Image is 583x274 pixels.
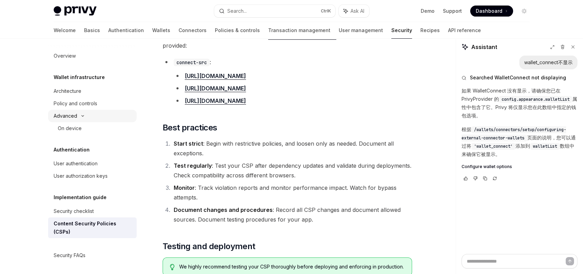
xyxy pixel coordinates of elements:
[185,72,246,80] a: [URL][DOMAIN_NAME]
[54,73,105,81] h5: Wallet infrastructure
[185,85,246,92] a: [URL][DOMAIN_NAME]
[214,5,335,17] button: Search...CtrlK
[462,74,577,81] button: Searched WalletConnect not displaying
[163,57,412,106] li: :
[476,8,502,14] span: Dashboard
[227,7,247,15] div: Search...
[54,99,97,108] div: Policy and controls
[174,59,210,66] code: connect-src
[519,6,530,17] button: Toggle dark mode
[108,22,144,39] a: Authentication
[474,144,513,149] span: 'wallet_connect'
[350,8,364,14] span: Ask AI
[215,22,260,39] a: Policies & controls
[421,8,435,14] a: Demo
[566,257,574,265] button: Send message
[48,122,137,135] a: On device
[48,205,137,217] a: Security checklist
[48,50,137,62] a: Overview
[179,22,207,39] a: Connectors
[172,205,412,224] li: : Record all CSP changes and document allowed sources. Document testing procedures for your app.
[54,159,98,168] div: User authentication
[48,157,137,170] a: User authentication
[54,52,76,60] div: Overview
[470,74,566,81] span: Searched WalletConnect not displaying
[54,172,108,180] div: User authorization keys
[54,207,94,215] div: Security checklist
[58,124,82,133] div: On device
[174,184,195,191] strong: Monitor
[339,22,383,39] a: User management
[170,264,175,270] svg: Tip
[471,43,497,51] span: Assistant
[152,22,170,39] a: Wallets
[54,251,85,260] div: Security FAQs
[84,22,100,39] a: Basics
[448,22,481,39] a: API reference
[54,219,133,236] div: Content Security Policies (CSPs)
[268,22,330,39] a: Transaction management
[391,22,412,39] a: Security
[54,87,81,95] div: Architecture
[462,164,512,169] span: Configure wallet options
[462,125,577,158] p: 根据 页面的说明，您可以通过将 添加到 数组中来确保它被显示。
[462,164,577,169] a: Configure wallet options
[163,241,255,252] span: Testing and deployment
[54,22,76,39] a: Welcome
[174,206,273,213] strong: Document changes and procedures
[321,8,331,14] span: Ctrl K
[54,112,77,120] div: Advanced
[48,170,137,182] a: User authorization keys
[185,97,246,105] a: [URL][DOMAIN_NAME]
[420,22,440,39] a: Recipes
[462,127,566,141] span: /wallets/connectors/setup/configuring-external-connector-wallets
[174,140,203,147] strong: Start strict
[163,31,412,50] span: If your app is on Solana, please add the if an override is not provided:
[54,193,107,202] h5: Implementation guide
[48,85,137,97] a: Architecture
[54,146,90,154] h5: Authentication
[48,249,137,262] a: Security FAQs
[172,139,412,158] li: : Begin with restrictive policies, and loosen only as needed. Document all exceptions.
[443,8,462,14] a: Support
[470,6,513,17] a: Dashboard
[462,87,577,120] p: 如果 WalletConnect 没有显示，请确保您已在 PrivyProvider 的 属性中包含了它。Privy 将仅显示您在此数组中指定的钱包选项。
[339,5,369,17] button: Ask AI
[163,122,217,133] span: Best practices
[172,161,412,180] li: : Test your CSP after dependency updates and validate during deployments. Check compatibility acr...
[179,263,404,270] span: We highly recommend testing your CSP thoroughly before deploying and enforcing in production.
[524,59,573,66] div: wallet_connect不显示
[533,144,557,149] span: walletList
[48,217,137,238] a: Content Security Policies (CSPs)
[174,162,212,169] strong: Test regularly
[48,97,137,110] a: Policy and controls
[502,97,570,102] span: config.appearance.walletList
[172,183,412,202] li: : Track violation reports and monitor performance impact. Watch for bypass attempts.
[54,6,97,16] img: light logo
